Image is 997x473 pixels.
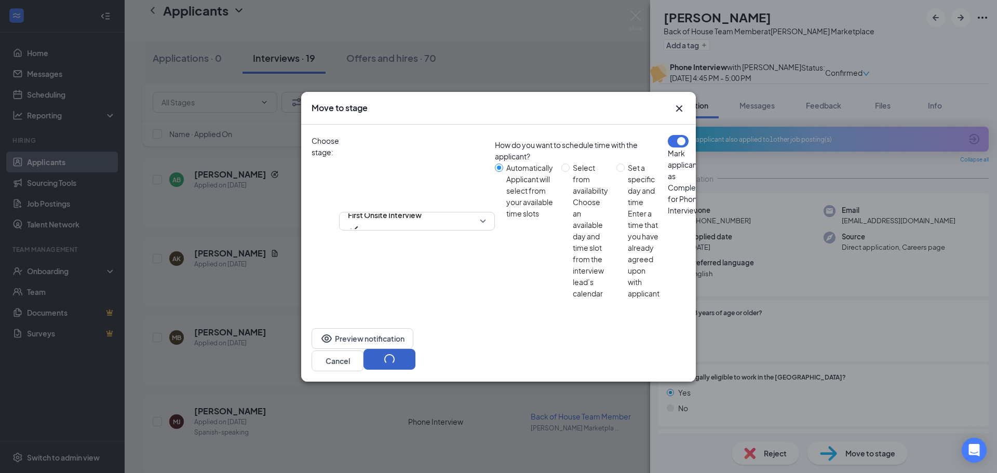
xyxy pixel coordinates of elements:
div: Set a specific day and time [628,162,659,208]
button: Cancel [312,350,363,371]
div: Automatically [506,162,553,173]
div: Choose an available day and time slot from the interview lead’s calendar [573,196,608,299]
div: Enter a time that you have already agreed upon with applicant [628,208,659,299]
div: Applicant will select from your available time slots [506,173,553,219]
button: EyePreview notification [312,328,413,349]
p: Mark applicant(s) as Completed for Phone Interview [668,147,708,216]
h3: Move to stage [312,102,368,114]
span: First Onsite Interview [348,207,422,223]
svg: Eye [320,332,333,345]
svg: Checkmark [348,223,360,235]
svg: Cross [673,102,685,115]
div: Select from availability [573,162,608,196]
span: Choose stage: [312,135,339,307]
div: How do you want to schedule time with the applicant? [495,139,668,162]
button: Close [673,102,685,115]
div: Open Intercom Messenger [962,438,987,463]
